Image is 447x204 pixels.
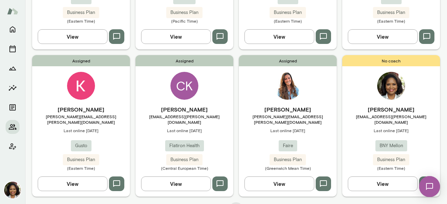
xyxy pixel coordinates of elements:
button: View [38,29,108,44]
span: (Eastern Time) [32,18,130,24]
button: Growth Plan [6,61,20,75]
span: (Greenwich Mean Time) [239,165,337,171]
button: Documents [6,100,20,114]
img: Cheryl Mills [377,72,405,100]
span: Business Plan [270,156,306,163]
span: Last online [DATE] [135,128,233,133]
span: Business Plan [166,156,203,163]
span: Gusto [71,142,91,149]
span: (Eastern Time) [342,165,440,171]
span: Assigned [32,55,130,66]
span: BNY Mellon [375,142,407,149]
h6: [PERSON_NAME] [32,105,130,114]
span: [PERSON_NAME][EMAIL_ADDRESS][PERSON_NAME][DOMAIN_NAME] [239,114,337,125]
h6: [PERSON_NAME] [239,105,337,114]
span: Flatiron Health [165,142,204,149]
button: View [348,176,418,191]
div: CK [170,72,198,100]
h6: [PERSON_NAME] [135,105,233,114]
button: View [141,176,211,191]
span: Business Plan [373,9,409,16]
span: Last online [DATE] [32,128,130,133]
span: Last online [DATE] [239,128,337,133]
h6: [PERSON_NAME] [342,105,440,114]
img: Ana Seoane [274,72,302,100]
button: View [244,29,314,44]
img: Mento [7,5,18,18]
button: Members [6,120,20,134]
button: View [348,29,418,44]
button: Home [6,22,20,36]
span: [EMAIL_ADDRESS][PERSON_NAME][DOMAIN_NAME] [342,114,440,125]
button: Insights [6,81,20,95]
img: Kristen Offringa [67,72,95,100]
span: Business Plan [270,9,306,16]
span: (Eastern Time) [342,18,440,24]
span: (Eastern Time) [239,18,337,24]
span: Business Plan [63,9,99,16]
span: Last online [DATE] [342,128,440,133]
button: View [141,29,211,44]
button: View [38,176,108,191]
span: No coach [342,55,440,66]
span: Business Plan [166,9,203,16]
span: (Central European Time) [135,165,233,171]
span: (Pacific Time) [135,18,233,24]
span: Assigned [239,55,337,66]
span: [EMAIL_ADDRESS][PERSON_NAME][DOMAIN_NAME] [135,114,233,125]
button: Client app [6,139,20,153]
span: (Eastern Time) [32,165,130,171]
button: View [244,176,314,191]
img: Cheryl Mills [4,182,21,198]
span: Business Plan [373,156,409,163]
span: Faire [279,142,297,149]
span: Assigned [135,55,233,66]
span: [PERSON_NAME][EMAIL_ADDRESS][PERSON_NAME][DOMAIN_NAME] [32,114,130,125]
button: Sessions [6,42,20,56]
span: Business Plan [63,156,99,163]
